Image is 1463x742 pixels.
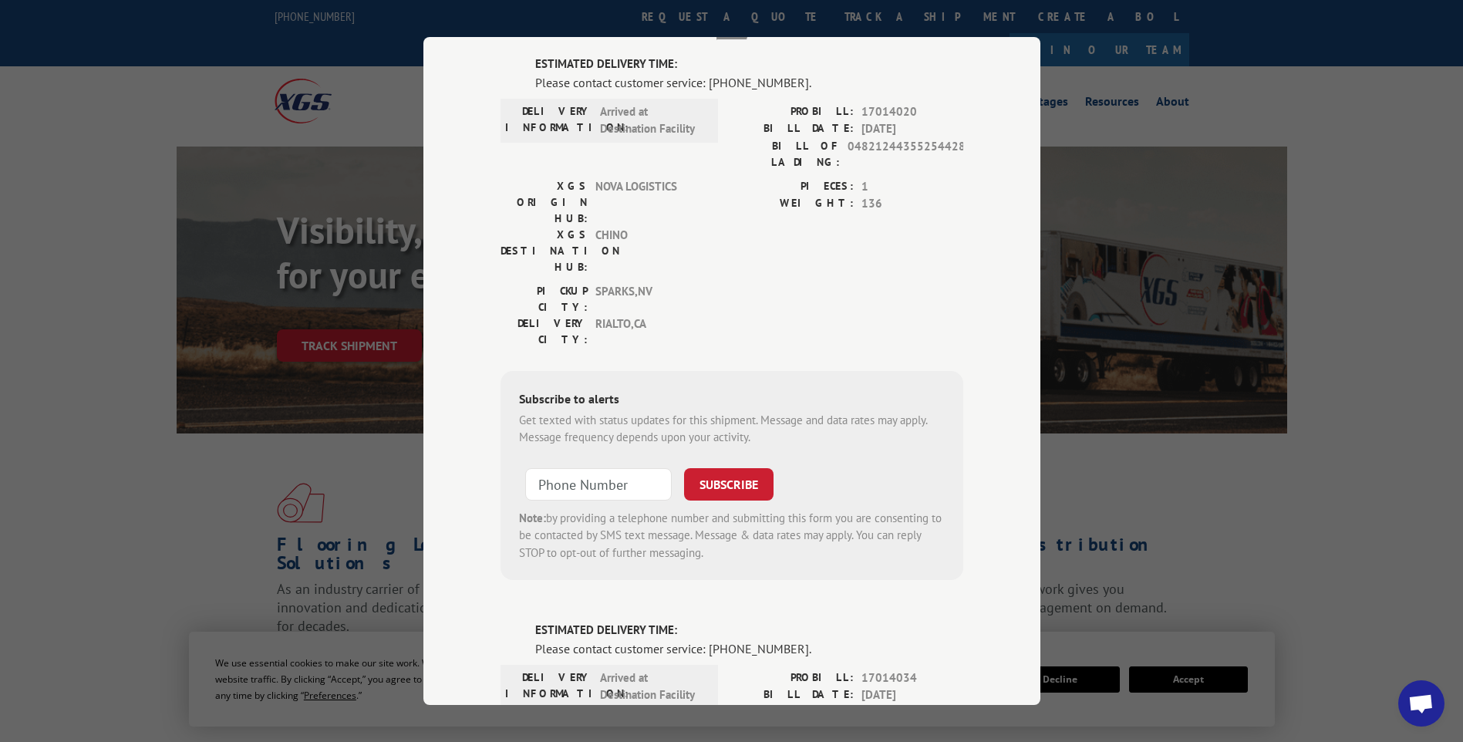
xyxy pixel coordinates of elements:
[535,56,963,73] label: ESTIMATED DELIVERY TIME:
[861,103,963,121] span: 17014020
[861,120,963,138] span: [DATE]
[861,669,963,687] span: 17014034
[595,283,699,315] span: SPARKS , NV
[501,178,588,227] label: XGS ORIGIN HUB:
[595,315,699,348] span: RIALTO , CA
[732,704,854,737] label: BILL OF LADING:
[861,686,963,704] span: [DATE]
[519,511,546,525] strong: Note:
[595,178,699,227] span: NOVA LOGISTICS
[519,510,945,562] div: by providing a telephone number and submitting this form you are consenting to be contacted by SM...
[600,103,704,138] span: Arrived at Destination Facility
[595,227,699,275] span: CHINO
[535,639,963,658] div: Please contact customer service: [PHONE_NUMBER].
[732,138,840,170] label: BILL OF LADING:
[505,103,592,138] label: DELIVERY INFORMATION:
[861,195,963,213] span: 136
[848,138,963,170] span: 04821244355254428
[1398,680,1444,727] a: Open chat
[525,468,672,501] input: Phone Number
[535,622,963,639] label: ESTIMATED DELIVERY TIME:
[535,73,963,92] div: Please contact customer service: [PHONE_NUMBER].
[732,669,854,687] label: PROBILL:
[519,412,945,447] div: Get texted with status updates for this shipment. Message and data rates may apply. Message frequ...
[519,390,945,412] div: Subscribe to alerts
[684,468,774,501] button: SUBSCRIBE
[732,103,854,121] label: PROBILL:
[732,178,854,196] label: PIECES:
[501,283,588,315] label: PICKUP CITY:
[505,669,592,704] label: DELIVERY INFORMATION:
[501,315,588,348] label: DELIVERY CITY:
[732,195,854,213] label: WEIGHT:
[501,227,588,275] label: XGS DESTINATION HUB:
[861,704,963,737] span: 2000999676
[600,669,704,704] span: Arrived at Destination Facility
[861,178,963,196] span: 1
[732,686,854,704] label: BILL DATE:
[732,120,854,138] label: BILL DATE:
